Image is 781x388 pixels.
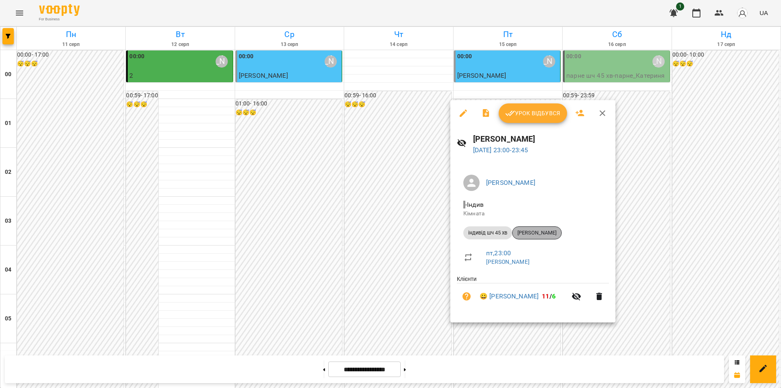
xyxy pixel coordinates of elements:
a: 😀 [PERSON_NAME] [480,292,539,301]
a: [DATE] 23:00-23:45 [473,146,528,154]
span: - Індив [463,201,485,208]
a: [PERSON_NAME] [486,179,535,186]
span: 6 [552,292,556,300]
span: індивід шч 45 хв [463,229,512,237]
span: [PERSON_NAME] [513,229,561,237]
ul: Клієнти [457,275,609,313]
span: 11 [542,292,549,300]
button: Урок відбувся [499,103,567,123]
p: Кімната [463,210,602,218]
button: Візит ще не сплачено. Додати оплату? [457,287,476,306]
a: [PERSON_NAME] [486,259,530,265]
span: Урок відбувся [505,108,561,118]
b: / [542,292,556,300]
a: пт , 23:00 [486,249,511,257]
div: [PERSON_NAME] [512,226,562,239]
h6: [PERSON_NAME] [473,133,609,145]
